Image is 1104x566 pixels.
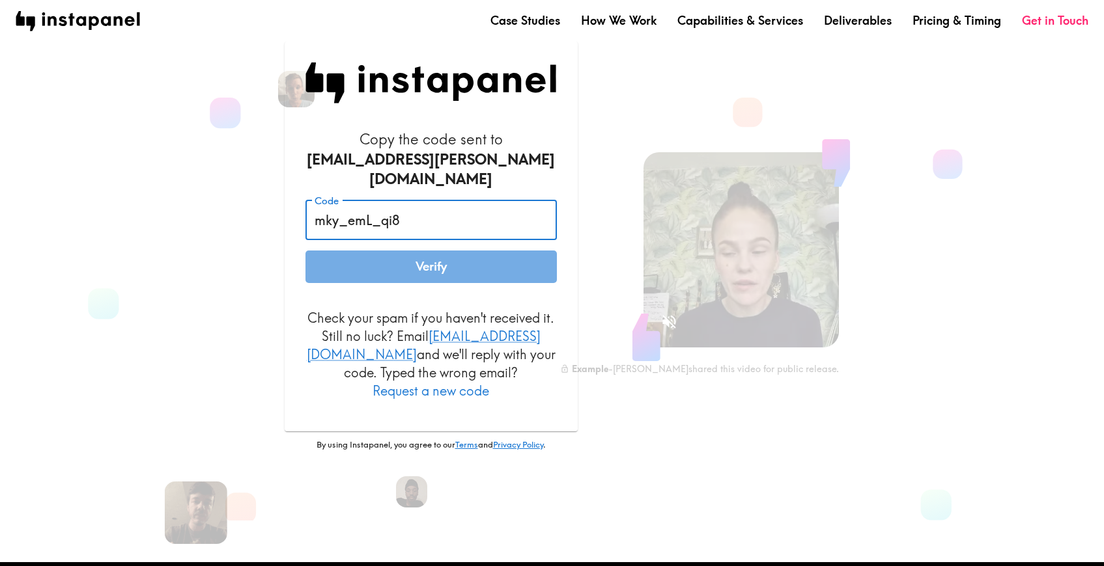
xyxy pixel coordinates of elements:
div: - [PERSON_NAME] shared this video for public release. [560,363,839,375]
input: xxx_xxx_xxx [305,200,557,240]
a: Capabilities & Services [677,12,803,29]
a: Privacy Policy [493,439,543,450]
img: instapanel [16,11,140,31]
a: How We Work [581,12,657,29]
a: Deliverables [824,12,892,29]
label: Code [315,194,339,208]
a: [EMAIL_ADDRESS][DOMAIN_NAME] [307,328,541,362]
img: Eric [278,71,315,107]
h6: Copy the code sent to [305,129,557,189]
a: Pricing & Timing [913,12,1001,29]
button: Sound is off [655,308,683,336]
a: Terms [455,439,478,450]
a: Get in Touch [1022,12,1088,29]
button: Verify [305,250,557,283]
p: Check your spam if you haven't received it. Still no luck? Email and we'll reply with your code. ... [305,309,557,400]
b: Example [572,363,608,375]
button: Request a new code [373,382,489,400]
p: By using Instapanel, you agree to our and . [285,439,578,451]
img: Devon [396,476,427,507]
a: Case Studies [490,12,560,29]
div: [EMAIL_ADDRESS][PERSON_NAME][DOMAIN_NAME] [305,150,557,190]
img: Instapanel [305,62,557,103]
img: Spencer [164,481,227,544]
